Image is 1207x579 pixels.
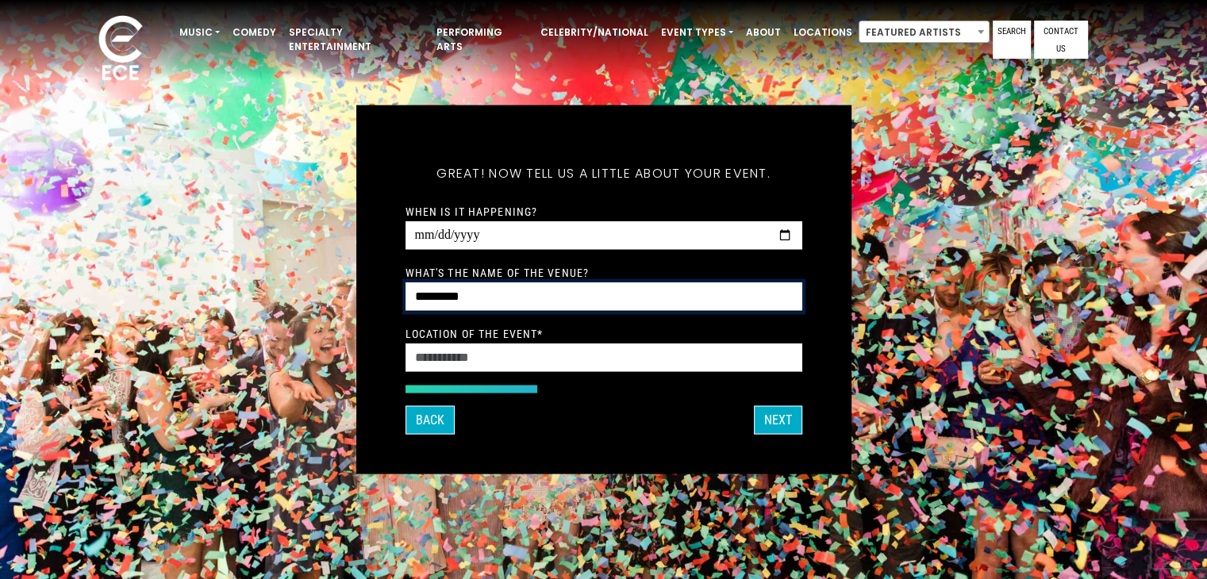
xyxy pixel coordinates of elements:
[283,19,430,60] a: Specialty Entertainment
[430,19,534,60] a: Performing Arts
[754,406,802,435] button: Next
[534,19,655,46] a: Celebrity/National
[740,19,787,46] a: About
[859,21,989,44] span: Featured Artists
[655,19,740,46] a: Event Types
[1034,21,1088,59] a: Contact Us
[81,11,160,88] img: ece_new_logo_whitev2-1.png
[406,327,544,341] label: Location of the event
[406,406,455,435] button: Back
[787,19,859,46] a: Locations
[406,266,589,280] label: What's the name of the venue?
[859,21,990,43] span: Featured Artists
[406,145,802,202] h5: Great! Now tell us a little about your event.
[226,19,283,46] a: Comedy
[173,19,226,46] a: Music
[993,21,1031,59] a: Search
[406,205,538,219] label: When is it happening?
